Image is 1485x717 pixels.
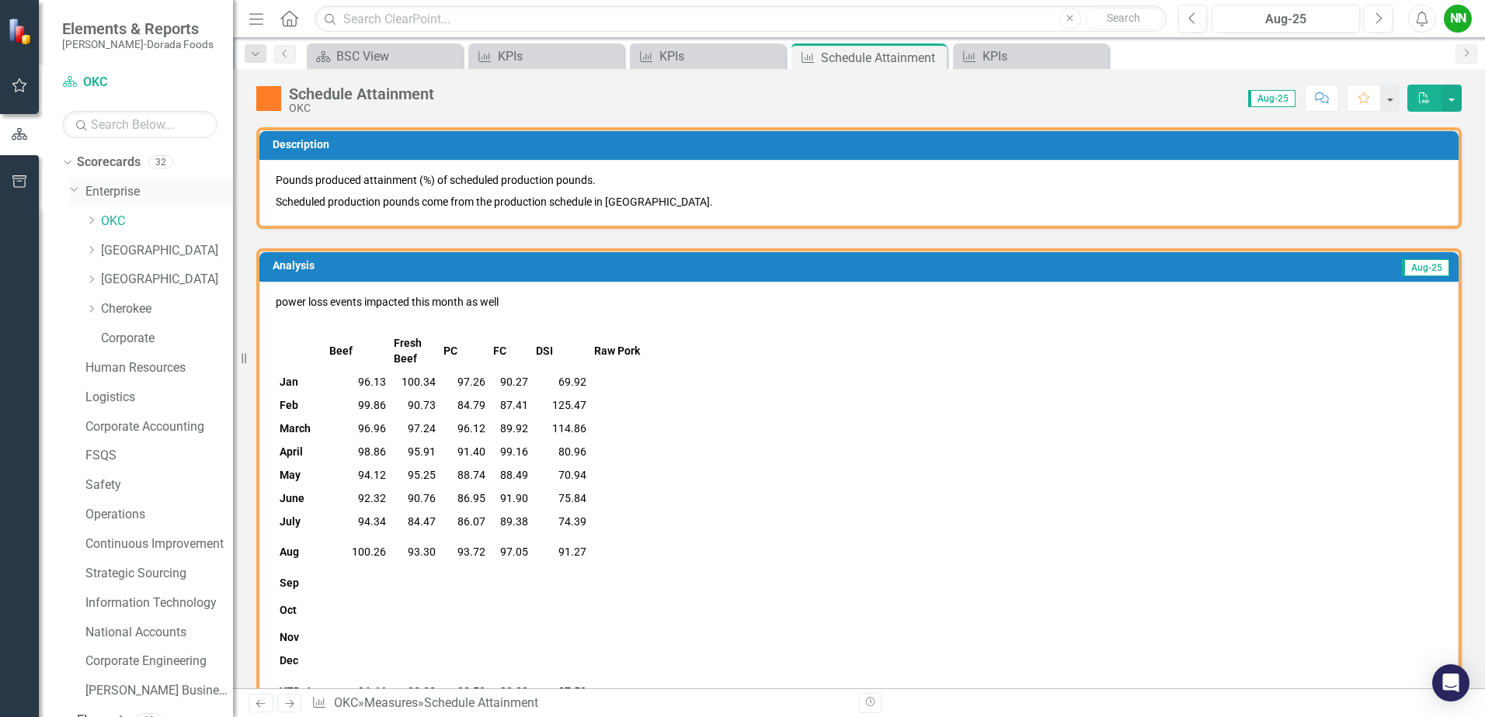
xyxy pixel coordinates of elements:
[273,260,816,272] h3: Analysis
[500,685,528,698] strong: 90.89
[358,685,386,698] strong: 96.44
[982,47,1104,66] div: KPIs
[390,370,440,393] td: 100.34
[85,682,233,700] a: [PERSON_NAME] Business Unit
[364,695,418,710] a: Measures
[472,47,620,66] a: KPIs
[440,417,489,440] td: 96.12
[101,271,233,289] a: [GEOGRAPHIC_DATA]
[489,463,532,487] td: 88.49
[558,685,586,698] strong: 87.59
[280,577,299,589] strong: Sep
[280,469,301,481] strong: May
[424,695,538,710] div: Schedule Attainment
[489,510,532,533] td: 89.38
[536,345,553,357] strong: DSI
[489,533,532,571] td: 97.05
[280,445,303,458] strong: April
[1217,10,1355,29] div: Aug-25
[1107,12,1140,24] span: Search
[325,393,390,417] td: 99.86
[85,418,233,436] a: Corporate Accounting
[532,510,590,533] td: 74.39
[440,463,489,487] td: 88.74
[489,487,532,510] td: 91.90
[101,242,233,260] a: [GEOGRAPHIC_DATA]
[85,389,233,407] a: Logistics
[634,47,781,66] a: KPIs
[85,183,233,201] a: Enterprise
[325,370,390,393] td: 96.13
[85,594,233,612] a: Information Technology
[85,535,233,553] a: Continuous Improvement
[256,86,281,111] img: Warning
[280,604,297,616] strong: Oct
[408,685,436,698] strong: 93.32
[440,533,489,571] td: 93.72
[325,463,390,487] td: 94.12
[440,393,489,417] td: 84.79
[1432,664,1469,701] div: Open Intercom Messenger
[390,510,440,533] td: 84.47
[148,156,173,169] div: 32
[280,546,299,558] strong: Aug
[62,111,217,138] input: Search Below...
[1212,5,1360,33] button: Aug-25
[440,370,489,393] td: 97.26
[489,370,532,393] td: 90.27
[276,172,1442,191] p: Pounds produced attainment (%) of scheduled production pounds.
[280,492,304,504] strong: June
[85,624,233,642] a: National Accounts
[532,440,590,463] td: 80.96
[489,393,532,417] td: 87.41
[390,417,440,440] td: 97.24
[1085,8,1163,29] button: Search
[276,294,1442,313] p: power loss events impacted this month as well
[325,487,390,510] td: 92.32
[280,685,322,698] strong: YTD Act
[289,85,434,102] div: Schedule Attainment
[957,47,1104,66] a: KPIs
[1402,259,1449,276] span: Aug-25
[280,399,298,411] strong: Feb
[390,393,440,417] td: 90.73
[280,654,298,667] strong: Dec
[532,393,590,417] td: 125.47
[280,422,311,435] strong: March
[62,74,217,92] a: OKC
[276,191,1442,210] p: Scheduled production pounds come from the production schedule in [GEOGRAPHIC_DATA].
[532,533,590,571] td: 91.27
[390,487,440,510] td: 90.76
[532,370,590,393] td: 69.92
[821,48,943,68] div: Schedule Attainment
[85,653,233,670] a: Corporate Engineering
[311,694,847,712] div: » »
[289,102,434,114] div: OKC
[594,345,640,357] strong: Raw Pork
[325,440,390,463] td: 98.86
[440,510,489,533] td: 86.07
[532,463,590,487] td: 70.94
[315,5,1167,33] input: Search ClearPoint...
[325,510,390,533] td: 94.34
[532,417,590,440] td: 114.86
[85,447,233,465] a: FSQS
[1444,5,1472,33] button: NN
[280,376,298,388] strong: Jan
[325,417,390,440] td: 96.96
[329,345,353,357] strong: Beef
[101,330,233,348] a: Corporate
[85,565,233,583] a: Strategic Sourcing
[62,19,214,38] span: Elements & Reports
[390,533,440,571] td: 93.30
[443,345,457,357] strong: PC
[280,515,301,528] strong: July
[440,487,489,510] td: 86.95
[8,18,35,45] img: ClearPoint Strategy
[336,47,458,66] div: BSC View
[101,300,233,318] a: Cherokee
[334,695,358,710] a: OKC
[325,533,390,571] td: 100.26
[498,47,620,66] div: KPIs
